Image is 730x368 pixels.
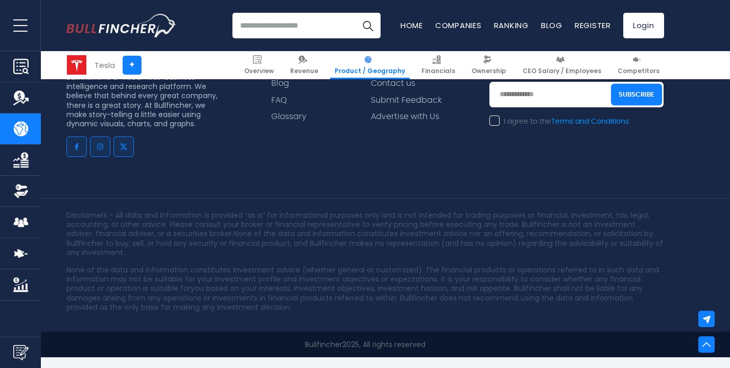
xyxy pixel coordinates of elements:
span: Product / Geography [335,67,405,75]
iframe: reCAPTCHA [489,133,645,173]
div: Tesla [95,59,115,71]
a: Go to instagram [90,136,110,157]
button: Subscribe [611,83,662,105]
a: CEO Salary / Employees [518,51,606,79]
a: Register [575,20,611,31]
a: Go to twitter [113,136,134,157]
a: Go to homepage [66,14,176,37]
img: Ownership [13,183,29,199]
a: Revenue [286,51,323,79]
span: Revenue [290,67,318,75]
a: Competitors [613,51,664,79]
a: Ranking [494,20,529,31]
a: + [123,56,142,75]
button: Search [355,13,381,38]
span: Overview [244,67,274,75]
a: Blog [541,20,562,31]
span: Financials [421,67,455,75]
p: Bullfincher is a “visual-first” business intelligence and research platform. We believe that behi... [66,73,222,128]
p: None of the data and information constitutes investment advice (whether general or customized). T... [66,265,664,312]
a: Contact us [371,79,415,88]
label: I agree to the [489,117,629,126]
a: Submit Feedback [371,96,442,105]
a: Go to facebook [66,136,87,157]
span: CEO Salary / Employees [523,67,601,75]
p: Disclaimers - All data and information is provided “as is” for informational purposes only and is... [66,211,664,257]
span: Competitors [618,67,660,75]
a: Advertise with Us [371,112,439,122]
a: Blog [271,79,289,88]
p: 2025, All rights reserved [66,340,664,349]
a: Ownership [467,51,511,79]
a: Terms and Conditions [551,118,629,125]
a: Companies [435,20,482,31]
a: Glossary [271,112,307,122]
span: Ownership [472,67,506,75]
img: TSLA logo [67,55,86,75]
a: FAQ [271,96,287,105]
a: Product / Geography [330,51,410,79]
a: Financials [417,51,460,79]
a: Bullfincher [305,339,342,350]
img: Bullfincher logo [66,14,177,37]
a: Login [623,13,664,38]
a: Overview [240,51,278,79]
a: Home [401,20,423,31]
